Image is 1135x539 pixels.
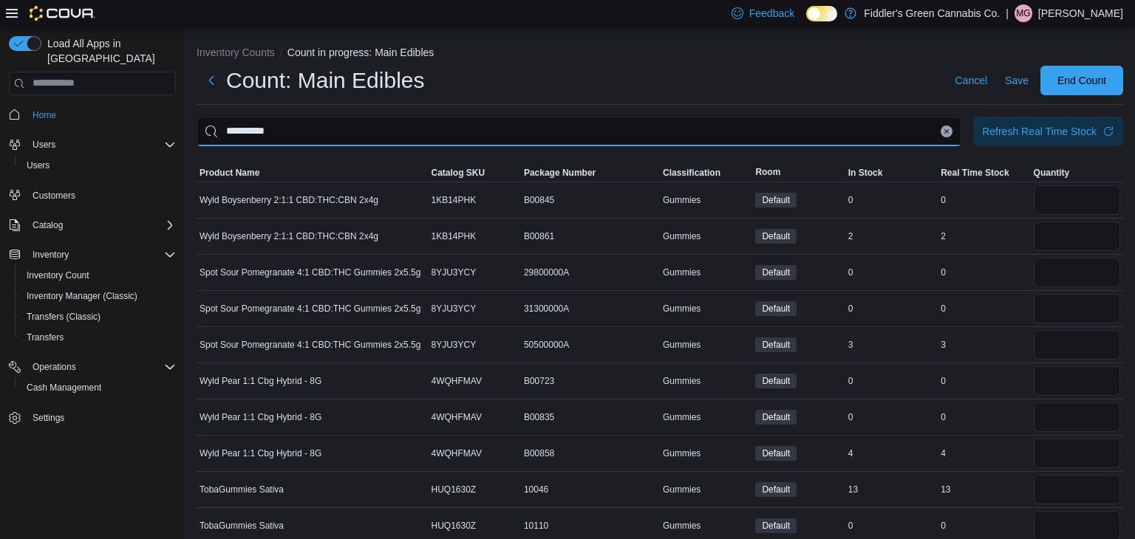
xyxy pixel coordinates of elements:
[845,191,938,209] div: 0
[762,374,790,388] span: Default
[432,167,485,179] span: Catalog SKU
[33,249,69,261] span: Inventory
[663,194,701,206] span: Gummies
[27,382,101,394] span: Cash Management
[938,481,1030,498] div: 13
[848,167,883,179] span: In Stock
[663,303,701,315] span: Gummies
[21,379,176,396] span: Cash Management
[200,194,378,206] span: Wyld Boysenberry 2:1:1 CBD:THC:CBN 2x4g
[27,106,62,124] a: Home
[1015,4,1032,22] div: Michael Gagnon
[15,377,182,398] button: Cash Management
[762,411,790,424] span: Default
[949,66,993,95] button: Cancel
[1040,66,1123,95] button: End Count
[755,337,797,352] span: Default
[27,216,176,234] span: Catalog
[663,230,701,242] span: Gummies
[663,411,701,423] span: Gummies
[21,157,55,174] a: Users
[27,358,82,376] button: Operations
[200,339,420,351] span: Spot Sour Pomegranate 4:1 CBD:THC Gummies 2x5.5g
[27,159,50,171] span: Users
[41,36,176,66] span: Load All Apps in [GEOGRAPHIC_DATA]
[27,186,176,205] span: Customers
[864,4,1000,22] p: Fiddler's Green Cannabis Co.
[663,484,701,495] span: Gummies
[845,444,938,462] div: 4
[806,6,837,21] input: Dark Mode
[762,483,790,496] span: Default
[663,339,701,351] span: Gummies
[1006,4,1009,22] p: |
[521,164,660,182] button: Package Number
[762,230,790,243] span: Default
[938,336,1030,354] div: 3
[845,227,938,245] div: 2
[21,329,176,346] span: Transfers
[27,246,75,264] button: Inventory
[33,139,55,151] span: Users
[1031,164,1123,182] button: Quantity
[845,300,938,317] div: 0
[938,372,1030,390] div: 0
[3,185,182,206] button: Customers
[521,336,660,354] div: 50500000A
[33,412,64,424] span: Settings
[197,117,961,146] input: This is a search bar. After typing your query, hit enter to filter the results lower in the page.
[21,308,176,326] span: Transfers (Classic)
[521,227,660,245] div: B00861
[955,73,987,88] span: Cancel
[15,265,182,286] button: Inventory Count
[521,517,660,535] div: 10110
[806,21,807,22] span: Dark Mode
[432,375,482,387] span: 4WQHFMAV
[845,372,938,390] div: 0
[973,117,1123,146] button: Refresh Real Time Stock
[3,244,182,265] button: Inventory
[33,109,56,121] span: Home
[755,229,797,244] span: Default
[27,246,176,264] span: Inventory
[27,358,176,376] span: Operations
[200,520,284,532] span: TobaGummies Sativa
[33,219,63,231] span: Catalog
[938,164,1030,182] button: Real Time Stock
[1057,73,1106,88] span: End Count
[521,191,660,209] div: B00845
[226,66,424,95] h1: Count: Main Edibles
[938,408,1030,426] div: 0
[938,264,1030,281] div: 0
[432,411,482,423] span: 4WQHFMAV
[938,300,1030,317] div: 0
[762,266,790,279] span: Default
[845,517,938,535] div: 0
[432,520,477,532] span: HUQ1630Z
[524,167,596,179] span: Package Number
[27,106,176,124] span: Home
[845,336,938,354] div: 3
[21,379,107,396] a: Cash Management
[27,409,70,427] a: Settings
[663,267,701,278] span: Gummies
[27,136,61,154] button: Users
[755,482,797,497] span: Default
[845,164,938,182] button: In Stock
[21,308,106,326] a: Transfers (Classic)
[9,98,176,467] nav: Complex example
[938,227,1030,245] div: 2
[762,338,790,351] span: Default
[3,215,182,236] button: Catalog
[660,164,752,182] button: Classification
[663,447,701,459] span: Gummies
[21,267,176,284] span: Inventory Count
[755,446,797,461] span: Default
[27,332,64,343] span: Transfers
[200,484,284,495] span: TobaGummies Sativa
[521,481,660,498] div: 10046
[663,167,720,179] span: Classification
[938,191,1030,209] div: 0
[200,447,321,459] span: Wyld Pear 1:1 Cbg Hybrid - 8G
[1005,73,1029,88] span: Save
